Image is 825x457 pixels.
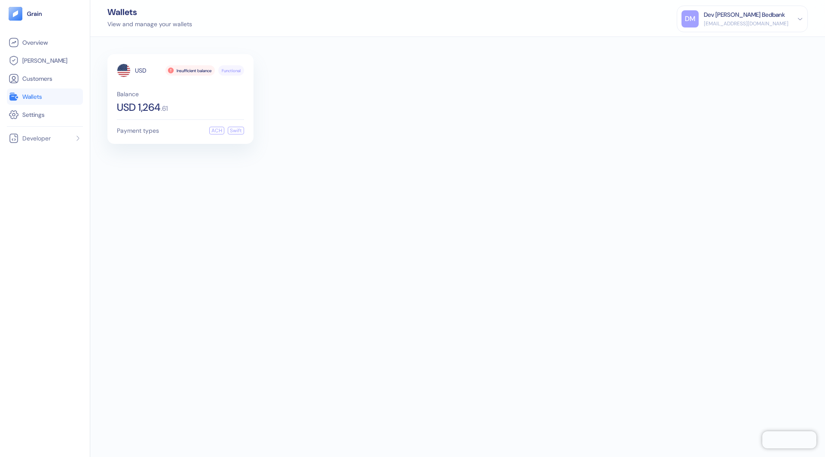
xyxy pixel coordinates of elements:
[161,105,168,112] span: . 61
[9,37,81,48] a: Overview
[107,20,192,29] div: View and manage your wallets
[22,38,48,47] span: Overview
[9,110,81,120] a: Settings
[165,65,215,76] div: Insufficient balance
[704,20,788,27] div: [EMAIL_ADDRESS][DOMAIN_NAME]
[117,128,159,134] span: Payment types
[22,134,51,143] span: Developer
[681,10,699,27] div: DM
[762,431,816,448] iframe: Chatra live chat
[117,102,161,113] span: USD 1,264
[22,56,67,65] span: [PERSON_NAME]
[22,110,45,119] span: Settings
[9,73,81,84] a: Customers
[27,11,43,17] img: logo
[228,127,244,134] div: Swift
[704,10,785,19] div: Dev [PERSON_NAME] Bedbank
[9,91,81,102] a: Wallets
[22,92,42,101] span: Wallets
[117,91,244,97] span: Balance
[222,67,241,74] span: Functional
[22,74,52,83] span: Customers
[9,55,81,66] a: [PERSON_NAME]
[135,67,147,73] span: USD
[9,7,22,21] img: logo-tablet-V2.svg
[107,8,192,16] div: Wallets
[209,127,224,134] div: ACH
